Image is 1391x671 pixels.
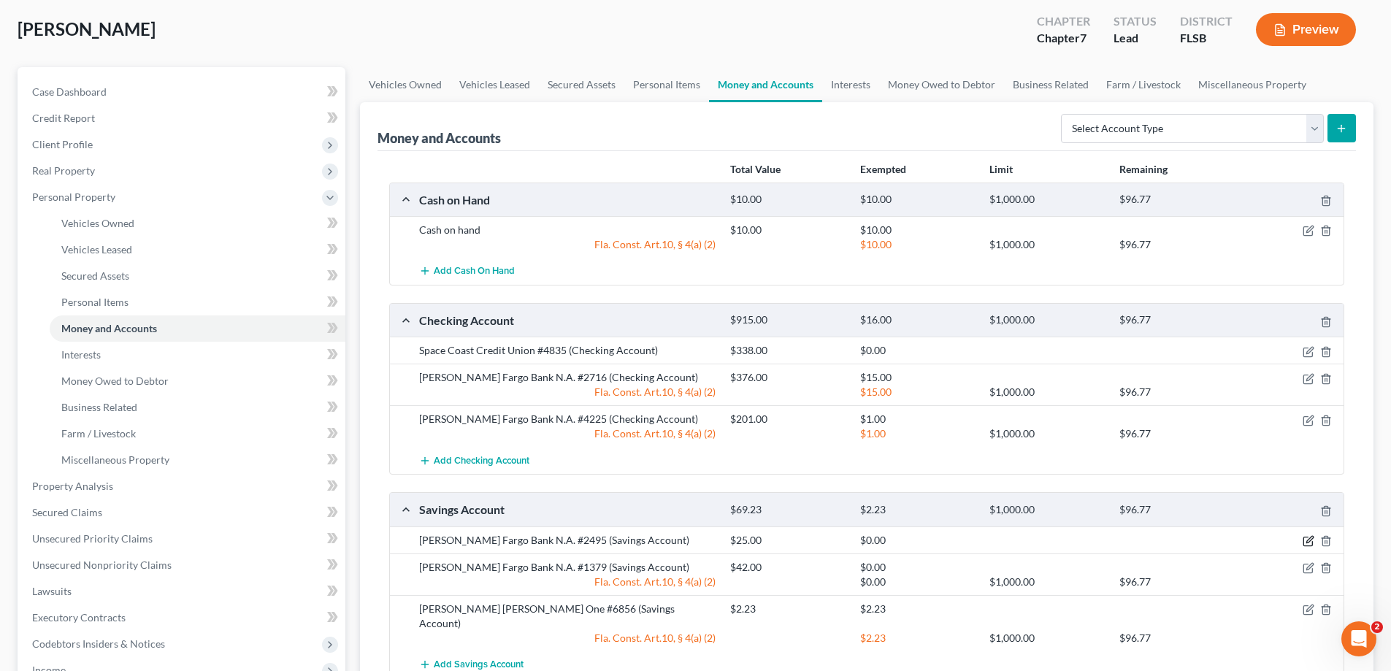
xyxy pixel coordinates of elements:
[61,243,132,256] span: Vehicles Leased
[412,426,723,441] div: Fla. Const. Art.10, § 4(a) (2)
[853,503,982,517] div: $2.23
[32,585,72,597] span: Lawsuits
[20,552,345,578] a: Unsecured Nonpriority Claims
[20,526,345,552] a: Unsecured Priority Claims
[860,163,906,175] strong: Exempted
[412,502,723,517] div: Savings Account
[32,191,115,203] span: Personal Property
[853,370,982,385] div: $15.00
[32,164,95,177] span: Real Property
[730,163,781,175] strong: Total Value
[61,322,157,334] span: Money and Accounts
[412,385,723,399] div: Fla. Const. Art.10, § 4(a) (2)
[434,659,524,670] span: Add Savings Account
[1371,621,1383,633] span: 2
[412,631,723,645] div: Fla. Const. Art.10, § 4(a) (2)
[853,533,982,548] div: $0.00
[32,559,172,571] span: Unsecured Nonpriority Claims
[853,237,982,252] div: $10.00
[539,67,624,102] a: Secured Assets
[419,258,515,285] button: Add Cash on Hand
[32,112,95,124] span: Credit Report
[1097,67,1189,102] a: Farm / Livestock
[20,79,345,105] a: Case Dashboard
[32,85,107,98] span: Case Dashboard
[853,412,982,426] div: $1.00
[412,223,723,237] div: Cash on hand
[853,313,982,327] div: $16.00
[1112,426,1241,441] div: $96.77
[982,237,1111,252] div: $1,000.00
[412,192,723,207] div: Cash on Hand
[1080,31,1087,45] span: 7
[20,578,345,605] a: Lawsuits
[18,18,156,39] span: [PERSON_NAME]
[434,455,529,467] span: Add Checking Account
[61,453,169,466] span: Miscellaneous Property
[50,342,345,368] a: Interests
[723,602,852,616] div: $2.23
[360,67,451,102] a: Vehicles Owned
[32,637,165,650] span: Codebtors Insiders & Notices
[50,237,345,263] a: Vehicles Leased
[982,313,1111,327] div: $1,000.00
[982,193,1111,207] div: $1,000.00
[1112,575,1241,589] div: $96.77
[1180,30,1233,47] div: FLSB
[419,447,529,474] button: Add Checking Account
[723,343,852,358] div: $338.00
[61,401,137,413] span: Business Related
[853,385,982,399] div: $15.00
[982,385,1111,399] div: $1,000.00
[32,480,113,492] span: Property Analysis
[412,575,723,589] div: Fla. Const. Art.10, § 4(a) (2)
[412,602,723,631] div: [PERSON_NAME] [PERSON_NAME] One #6856 (Savings Account)
[853,575,982,589] div: $0.00
[1112,313,1241,327] div: $96.77
[982,503,1111,517] div: $1,000.00
[50,210,345,237] a: Vehicles Owned
[50,421,345,447] a: Farm / Livestock
[853,193,982,207] div: $10.00
[1341,621,1376,656] iframe: Intercom live chat
[879,67,1004,102] a: Money Owed to Debtor
[723,370,852,385] div: $376.00
[1112,193,1241,207] div: $96.77
[1256,13,1356,46] button: Preview
[1037,13,1090,30] div: Chapter
[624,67,709,102] a: Personal Items
[412,343,723,358] div: Space Coast Credit Union #4835 (Checking Account)
[723,412,852,426] div: $201.00
[1004,67,1097,102] a: Business Related
[723,533,852,548] div: $25.00
[412,370,723,385] div: [PERSON_NAME] Fargo Bank N.A. #2716 (Checking Account)
[1112,503,1241,517] div: $96.77
[50,263,345,289] a: Secured Assets
[61,427,136,440] span: Farm / Livestock
[822,67,879,102] a: Interests
[50,315,345,342] a: Money and Accounts
[853,223,982,237] div: $10.00
[20,105,345,131] a: Credit Report
[723,560,852,575] div: $42.00
[1112,631,1241,645] div: $96.77
[723,193,852,207] div: $10.00
[723,223,852,237] div: $10.00
[20,473,345,499] a: Property Analysis
[50,447,345,473] a: Miscellaneous Property
[982,426,1111,441] div: $1,000.00
[1189,67,1315,102] a: Miscellaneous Property
[50,368,345,394] a: Money Owed to Debtor
[1119,163,1168,175] strong: Remaining
[451,67,539,102] a: Vehicles Leased
[709,67,822,102] a: Money and Accounts
[61,296,129,308] span: Personal Items
[853,426,982,441] div: $1.00
[1114,13,1157,30] div: Status
[378,129,501,147] div: Money and Accounts
[20,605,345,631] a: Executory Contracts
[1180,13,1233,30] div: District
[982,631,1111,645] div: $1,000.00
[61,348,101,361] span: Interests
[32,611,126,624] span: Executory Contracts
